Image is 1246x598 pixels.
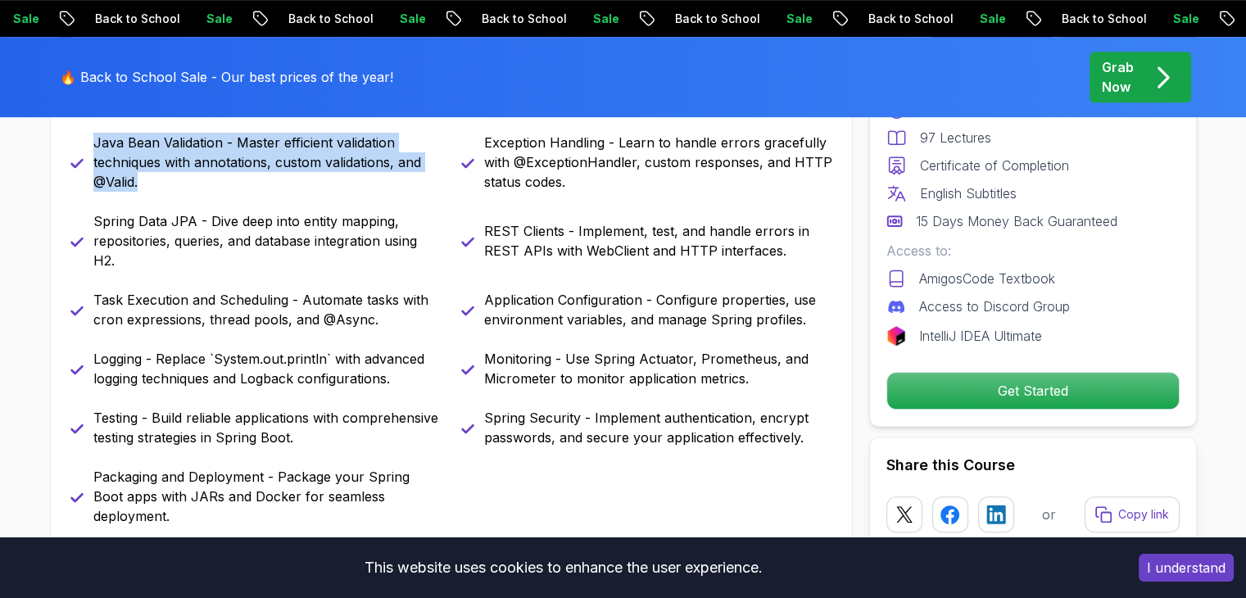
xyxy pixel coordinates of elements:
p: Packaging and Deployment - Package your Spring Boot apps with JARs and Docker for seamless deploy... [93,467,442,526]
p: Sale [765,11,818,27]
p: Sale [1152,11,1204,27]
p: Sale [185,11,238,27]
p: Back to School [267,11,378,27]
p: Back to School [1040,11,1152,27]
p: REST Clients - Implement, test, and handle errors in REST APIs with WebClient and HTTP interfaces. [484,221,832,260]
p: AmigosCode Textbook [919,269,1055,288]
p: 97 Lectures [920,128,991,147]
p: Copy link [1118,506,1169,523]
p: Monitoring - Use Spring Actuator, Prometheus, and Micrometer to monitor application metrics. [484,349,832,388]
p: IntelliJ IDEA Ultimate [919,326,1042,346]
p: Access to Discord Group [919,297,1070,316]
div: This website uses cookies to enhance the user experience. [12,550,1114,586]
p: Testing - Build reliable applications with comprehensive testing strategies in Spring Boot. [93,408,442,447]
p: 15 Days Money Back Guaranteed [916,211,1117,231]
p: or [1042,505,1056,524]
p: Back to School [460,11,572,27]
p: Sale [572,11,624,27]
p: English Subtitles [920,183,1017,203]
button: Accept cookies [1139,554,1234,582]
img: jetbrains logo [886,326,906,346]
p: Sale [958,11,1011,27]
p: Certificate of Completion [920,156,1069,175]
p: Spring Data JPA - Dive deep into entity mapping, repositories, queries, and database integration ... [93,211,442,270]
p: Back to School [654,11,765,27]
p: Sale [378,11,431,27]
button: Copy link [1085,496,1180,532]
h2: Share this Course [886,454,1180,477]
p: Get Started [887,373,1179,409]
p: Access to: [886,241,1180,260]
button: Get Started [886,372,1180,410]
p: Back to School [847,11,958,27]
p: Task Execution and Scheduling - Automate tasks with cron expressions, thread pools, and @Async. [93,290,442,329]
p: Back to School [74,11,185,27]
p: Spring Security - Implement authentication, encrypt passwords, and secure your application effect... [484,408,832,447]
p: 🔥 Back to School Sale - Our best prices of the year! [60,67,393,87]
p: Exception Handling - Learn to handle errors gracefully with @ExceptionHandler, custom responses, ... [484,133,832,192]
p: Java Bean Validation - Master efficient validation techniques with annotations, custom validation... [93,133,442,192]
p: Grab Now [1102,57,1134,97]
p: Application Configuration - Configure properties, use environment variables, and manage Spring pr... [484,290,832,329]
p: Logging - Replace `System.out.println` with advanced logging techniques and Logback configurations. [93,349,442,388]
